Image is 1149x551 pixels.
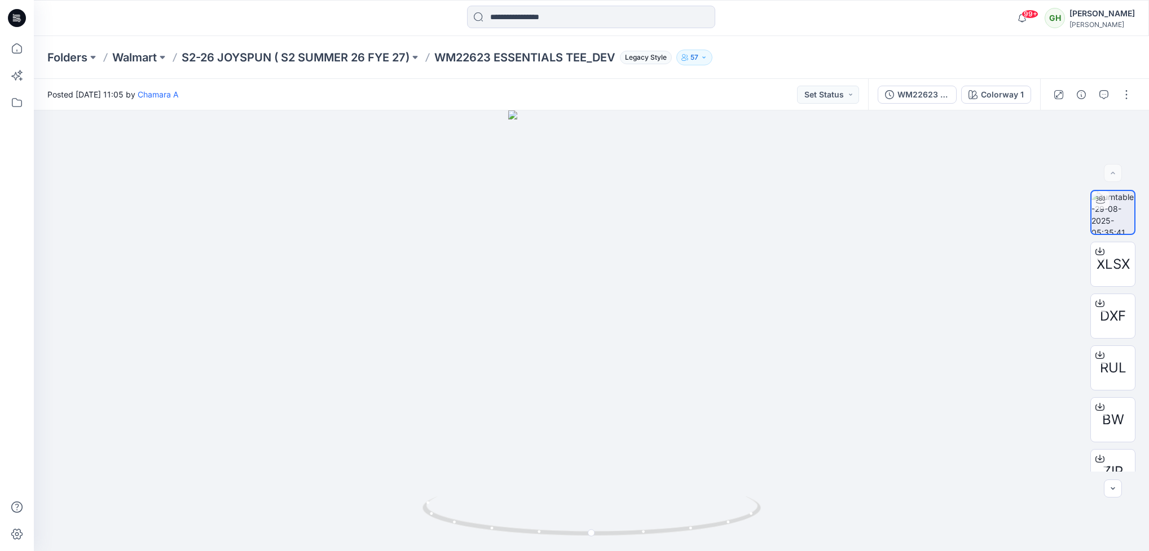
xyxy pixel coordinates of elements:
span: ZIP [1103,461,1123,482]
div: WM22623 ESSENTIALS TEE_DEV [897,88,949,101]
button: Colorway 1 [961,86,1031,104]
div: GH [1045,8,1065,28]
span: RUL [1100,358,1126,378]
span: Posted [DATE] 11:05 by [47,88,178,100]
div: [PERSON_NAME] [1069,7,1135,20]
span: 99+ [1022,10,1038,19]
span: DXF [1100,306,1126,326]
div: Colorway 1 [981,88,1024,101]
button: Details [1072,86,1090,104]
span: Legacy Style [620,51,672,64]
a: S2-26 JOYSPUN ( S2 SUMMER 26 FYE 27) [182,50,410,65]
img: turntable-29-08-2025-05:35:41 [1091,191,1134,234]
span: XLSX [1097,254,1130,274]
p: 57 [690,51,698,64]
button: WM22623 ESSENTIALS TEE_DEV [878,86,957,104]
button: Legacy Style [615,50,672,65]
div: [PERSON_NAME] [1069,20,1135,29]
span: BW [1102,410,1124,430]
p: WM22623 ESSENTIALS TEE_DEV [434,50,615,65]
a: Folders [47,50,87,65]
a: Walmart [112,50,157,65]
a: Chamara A [138,90,178,99]
button: 57 [676,50,712,65]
